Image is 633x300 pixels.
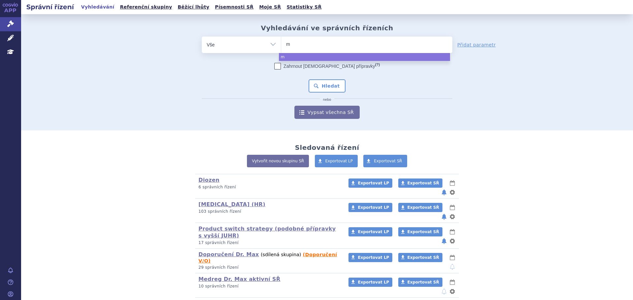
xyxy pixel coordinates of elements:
[441,287,447,295] button: notifikace
[398,278,442,287] a: Exportovat SŘ
[279,53,450,61] li: m
[348,278,392,287] a: Exportovat LP
[441,213,447,221] button: notifikace
[198,284,340,289] p: 10 správních řízení
[261,252,301,257] span: (sdílená skupina)
[198,240,340,246] p: 17 správních řízení
[198,276,280,282] a: Medreg Dr. Max aktivní SŘ
[358,280,389,285] span: Exportovat LP
[449,228,456,236] button: lhůty
[407,205,439,210] span: Exportovat SŘ
[398,178,442,188] a: Exportovat SŘ
[363,155,407,167] a: Exportovat SŘ
[198,209,340,214] p: 103 správních řízení
[257,3,283,12] a: Moje SŘ
[449,204,456,211] button: lhůty
[198,251,259,258] a: Doporučení Dr. Max
[375,63,380,67] abbr: (?)
[348,253,392,262] a: Exportovat LP
[407,255,439,260] span: Exportovat SŘ
[449,254,456,261] button: lhůty
[309,79,346,93] button: Hledat
[449,263,456,271] button: notifikace
[398,227,442,236] a: Exportovat SŘ
[198,265,340,270] p: 29 správních řízení
[198,177,220,183] a: Diozen
[398,203,442,212] a: Exportovat SŘ
[407,181,439,185] span: Exportovat SŘ
[441,237,447,245] button: notifikace
[457,41,496,48] a: Přidat parametr
[348,178,392,188] a: Exportovat LP
[407,230,439,234] span: Exportovat SŘ
[176,3,211,12] a: Běžící lhůty
[358,230,389,234] span: Exportovat LP
[213,3,256,12] a: Písemnosti SŘ
[320,98,335,102] i: nebo
[358,181,389,185] span: Exportovat LP
[449,287,456,295] button: nastavení
[285,3,323,12] a: Statistiky SŘ
[449,237,456,245] button: nastavení
[79,3,116,12] a: Vyhledávání
[348,227,392,236] a: Exportovat LP
[274,63,380,69] label: Zahrnout [DEMOGRAPHIC_DATA] přípravky
[261,24,393,32] h2: Vyhledávání ve správních řízeních
[348,203,392,212] a: Exportovat LP
[118,3,174,12] a: Referenční skupiny
[441,188,447,196] button: notifikace
[247,155,309,167] a: Vytvořit novou skupinu SŘ
[449,278,456,286] button: lhůty
[374,159,402,163] span: Exportovat SŘ
[325,159,353,163] span: Exportovat LP
[449,188,456,196] button: nastavení
[358,205,389,210] span: Exportovat LP
[21,2,79,12] h2: Správní řízení
[294,106,360,119] a: Vypsat všechna SŘ
[315,155,358,167] a: Exportovat LP
[198,201,265,207] a: [MEDICAL_DATA] (HR)
[407,280,439,285] span: Exportovat SŘ
[449,213,456,221] button: nastavení
[198,226,336,239] a: Product switch strategy (podobné přípravky s vyšší JUHR)
[198,184,340,190] p: 6 správních řízení
[398,253,442,262] a: Exportovat SŘ
[358,255,389,260] span: Exportovat LP
[449,179,456,187] button: lhůty
[295,144,359,151] h2: Sledovaná řízení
